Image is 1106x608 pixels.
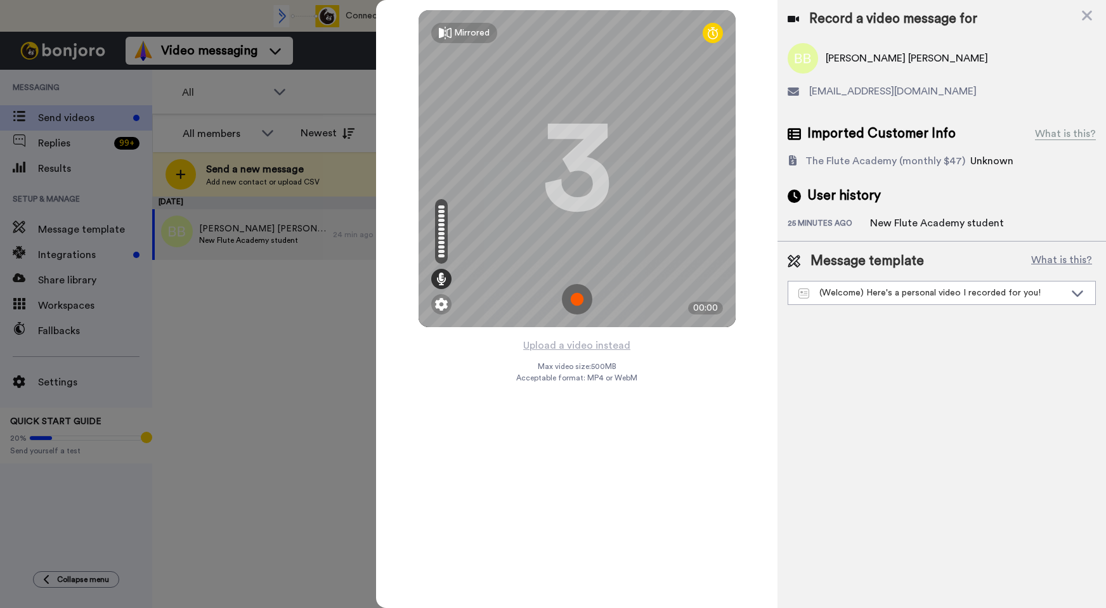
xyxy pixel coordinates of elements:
[807,186,881,205] span: User history
[688,302,723,314] div: 00:00
[1027,252,1096,271] button: What is this?
[435,298,448,311] img: ic_gear.svg
[538,361,616,372] span: Max video size: 500 MB
[542,121,612,216] div: 3
[516,373,637,383] span: Acceptable format: MP4 or WebM
[1035,126,1096,141] div: What is this?
[798,288,809,299] img: Message-temps.svg
[562,284,592,314] img: ic_record_start.svg
[870,216,1004,231] div: New Flute Academy student
[810,252,924,271] span: Message template
[805,153,965,169] div: The Flute Academy (monthly $47)
[970,156,1013,166] span: Unknown
[798,287,1065,299] div: (Welcome) Here's a personal video I recorded for you!
[807,124,956,143] span: Imported Customer Info
[519,337,634,354] button: Upload a video instead
[788,218,870,231] div: 25 minutes ago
